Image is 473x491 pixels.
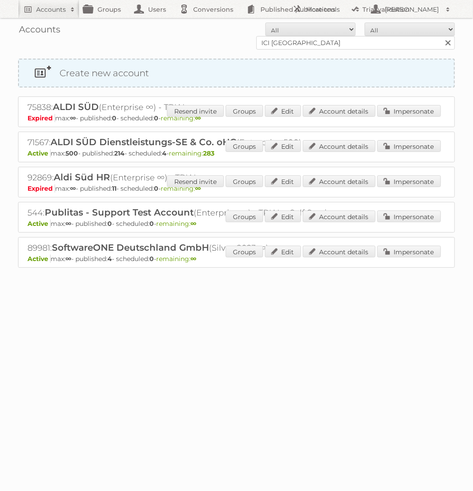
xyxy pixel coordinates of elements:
[167,175,224,187] a: Resend invite
[265,211,301,222] a: Edit
[28,207,343,219] h2: 544: (Enterprise ∞) - TRIAL - Self Service
[65,220,71,228] strong: ∞
[28,149,445,157] p: max: - published: - scheduled: -
[107,255,112,263] strong: 4
[54,172,110,183] span: Aldi Süd HR
[112,114,116,122] strong: 0
[161,184,201,193] span: remaining:
[377,175,441,187] a: Impersonate
[28,184,55,193] span: Expired
[28,114,445,122] p: max: - published: - scheduled: -
[169,149,214,157] span: remaining:
[28,255,51,263] span: Active
[28,255,445,263] p: max: - published: - scheduled: -
[114,149,125,157] strong: 214
[190,220,196,228] strong: ∞
[70,184,76,193] strong: ∞
[226,105,263,117] a: Groups
[28,137,343,148] h2: 71567: (Enterprise 500)
[28,149,51,157] span: Active
[162,149,167,157] strong: 4
[154,184,158,193] strong: 0
[28,220,445,228] p: max: - published: - scheduled: -
[383,5,441,14] h2: [PERSON_NAME]
[28,172,343,184] h2: 92869: (Enterprise ∞) - TRIAL
[149,220,154,228] strong: 0
[52,242,209,253] span: SoftwareONE Deutschland GmbH
[303,246,376,257] a: Account details
[226,211,263,222] a: Groups
[203,149,214,157] strong: 283
[28,101,343,113] h2: 75838: (Enterprise ∞) - TRIAL
[51,137,236,147] span: ALDI SÜD Dienstleistungs-SE & Co. oHG
[19,60,454,87] a: Create new account
[161,114,201,122] span: remaining:
[70,114,76,122] strong: ∞
[226,140,263,152] a: Groups
[303,175,376,187] a: Account details
[167,105,224,117] a: Resend invite
[303,211,376,222] a: Account details
[28,114,55,122] span: Expired
[377,246,441,257] a: Impersonate
[36,5,66,14] h2: Accounts
[306,5,351,14] h2: More tools
[28,220,51,228] span: Active
[65,149,78,157] strong: 500
[265,105,301,117] a: Edit
[303,105,376,117] a: Account details
[377,105,441,117] a: Impersonate
[154,114,158,122] strong: 0
[28,184,445,193] p: max: - published: - scheduled: -
[377,140,441,152] a: Impersonate
[45,207,194,218] span: Publitas - Support Test Account
[190,255,196,263] strong: ∞
[107,220,112,228] strong: 0
[65,255,71,263] strong: ∞
[28,242,343,254] h2: 89981: (Silver-2023 ∞)
[156,255,196,263] span: remaining:
[377,211,441,222] a: Impersonate
[265,246,301,257] a: Edit
[112,184,116,193] strong: 11
[226,175,263,187] a: Groups
[156,220,196,228] span: remaining:
[265,140,301,152] a: Edit
[226,246,263,257] a: Groups
[149,255,154,263] strong: 0
[303,140,376,152] a: Account details
[53,101,99,112] span: ALDI SÜD
[265,175,301,187] a: Edit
